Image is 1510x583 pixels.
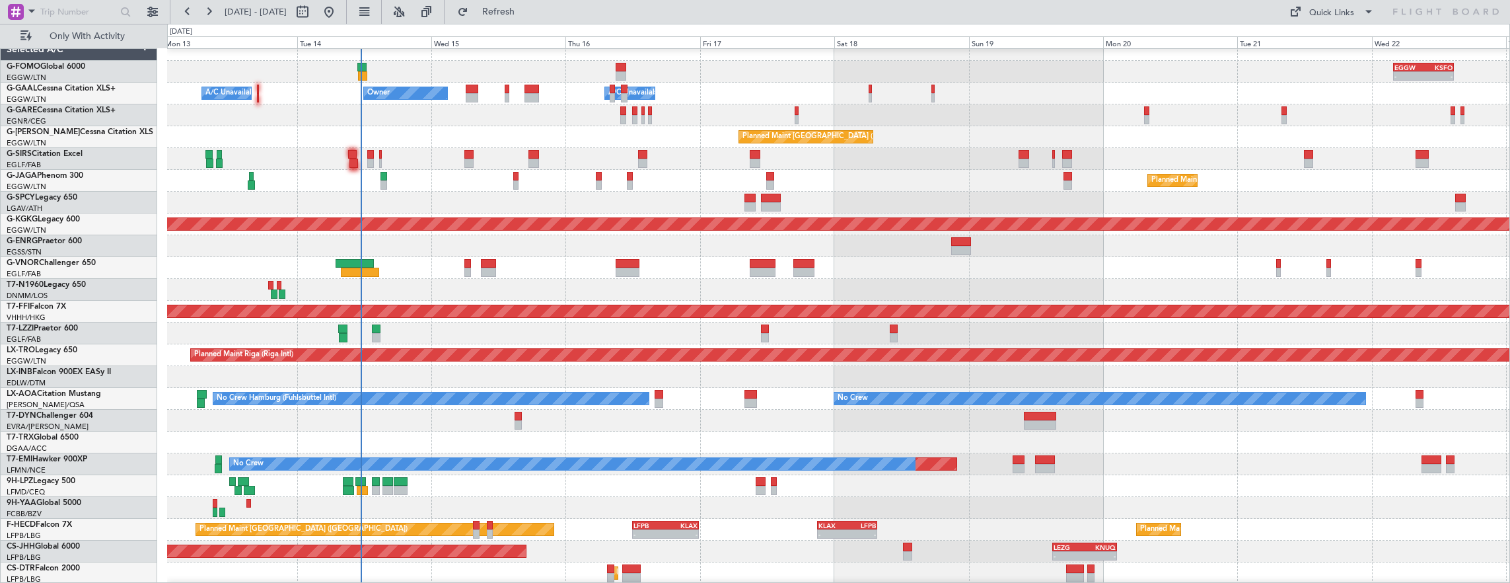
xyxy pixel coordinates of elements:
div: - [847,530,875,538]
div: - [1394,72,1423,80]
button: Refresh [451,1,530,22]
div: KNUQ [1085,543,1116,551]
a: EGLF/FAB [7,160,41,170]
a: DGAA/ACC [7,444,47,453]
a: [PERSON_NAME]/QSA [7,400,85,410]
span: CS-JHH [7,543,35,551]
a: G-GAALCessna Citation XLS+ [7,85,116,93]
span: LX-INB [7,368,32,376]
div: Planned Maint Riga (Riga Intl) [194,345,293,365]
div: - [1054,552,1085,560]
span: T7-N1960 [7,281,44,289]
div: Planned Maint [GEOGRAPHIC_DATA] ([GEOGRAPHIC_DATA]) [199,520,408,539]
span: G-KGKG [7,215,38,223]
div: Sat 18 [834,36,968,48]
div: Wed 15 [431,36,565,48]
a: F-HECDFalcon 7X [7,521,72,529]
a: G-KGKGLegacy 600 [7,215,80,223]
div: KLAX [818,522,847,529]
a: CS-JHHGlobal 6000 [7,543,80,551]
div: Planned Maint [GEOGRAPHIC_DATA] ([GEOGRAPHIC_DATA]) [1140,520,1348,539]
span: LX-AOA [7,390,37,398]
span: 9H-LPZ [7,477,33,485]
span: CS-DTR [7,564,35,572]
a: DNMM/LOS [7,291,48,301]
span: G-FOMO [7,63,40,71]
a: EGLF/FAB [7,334,41,344]
span: G-SPCY [7,194,35,202]
div: [DATE] [170,26,192,38]
a: EGSS/STN [7,247,42,257]
a: EGGW/LTN [7,356,46,366]
div: A/C Unavailable [608,83,663,103]
input: Trip Number [40,2,116,22]
div: - [633,530,665,538]
a: EGNR/CEG [7,116,46,126]
span: T7-TRX [7,434,34,442]
a: EGGW/LTN [7,182,46,192]
div: A/C Unavailable [205,83,260,103]
a: LFPB/LBG [7,553,41,563]
span: G-VNOR [7,259,39,267]
div: Mon 20 [1103,36,1237,48]
a: T7-N1960Legacy 650 [7,281,86,289]
a: 9H-YAAGlobal 5000 [7,499,81,507]
a: LFPB/LBG [7,531,41,541]
a: G-SIRSCitation Excel [7,150,83,158]
span: 9H-YAA [7,499,36,507]
div: - [818,530,847,538]
div: Quick Links [1309,7,1354,20]
button: Only With Activity [15,26,143,47]
span: T7-FFI [7,303,30,311]
a: LX-TROLegacy 650 [7,346,77,354]
div: - [1085,552,1116,560]
button: Quick Links [1283,1,1381,22]
a: EGGW/LTN [7,73,46,83]
div: Planned Maint [GEOGRAPHIC_DATA] ([GEOGRAPHIC_DATA]) [1151,171,1359,190]
span: G-ENRG [7,237,38,245]
a: G-SPCYLegacy 650 [7,194,77,202]
span: T7-EMI [7,455,32,463]
a: G-[PERSON_NAME]Cessna Citation XLS [7,128,153,136]
a: T7-FFIFalcon 7X [7,303,66,311]
a: EVRA/[PERSON_NAME] [7,422,89,432]
span: G-GAAL [7,85,37,93]
div: LEZG [1054,543,1085,551]
div: Mon 13 [162,36,297,48]
div: Owner [367,83,390,103]
a: EGGW/LTN [7,225,46,235]
span: Only With Activity [34,32,139,41]
a: EGGW/LTN [7,95,46,104]
a: CS-DTRFalcon 2000 [7,564,80,572]
a: EDLW/DTM [7,378,46,388]
a: LX-INBFalcon 900EX EASy II [7,368,111,376]
a: LGAV/ATH [7,204,42,214]
a: G-ENRGPraetor 600 [7,237,82,245]
a: VHHH/HKG [7,313,46,323]
a: G-FOMOGlobal 6000 [7,63,85,71]
div: LFPB [633,522,665,529]
a: T7-EMIHawker 900XP [7,455,87,463]
span: G-[PERSON_NAME] [7,128,80,136]
a: LX-AOACitation Mustang [7,390,101,398]
a: LFMN/NCE [7,465,46,475]
div: - [666,530,698,538]
span: T7-DYN [7,412,36,420]
div: No Crew Hamburg (Fuhlsbuttel Intl) [217,389,336,408]
div: Tue 14 [297,36,431,48]
a: 9H-LPZLegacy 500 [7,477,75,485]
a: G-GARECessna Citation XLS+ [7,106,116,114]
a: EGGW/LTN [7,138,46,148]
div: Wed 22 [1372,36,1506,48]
div: Planned Maint Sofia [616,563,684,583]
a: G-VNORChallenger 650 [7,259,96,267]
div: No Crew [838,389,868,408]
span: LX-TRO [7,346,35,354]
span: [DATE] - [DATE] [225,6,287,18]
div: KLAX [666,522,698,529]
div: Planned Maint [GEOGRAPHIC_DATA] ([GEOGRAPHIC_DATA]) [742,127,951,147]
span: T7-LZZI [7,325,34,332]
span: G-JAGA [7,172,37,180]
a: T7-LZZIPraetor 600 [7,325,78,332]
div: Tue 21 [1237,36,1371,48]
